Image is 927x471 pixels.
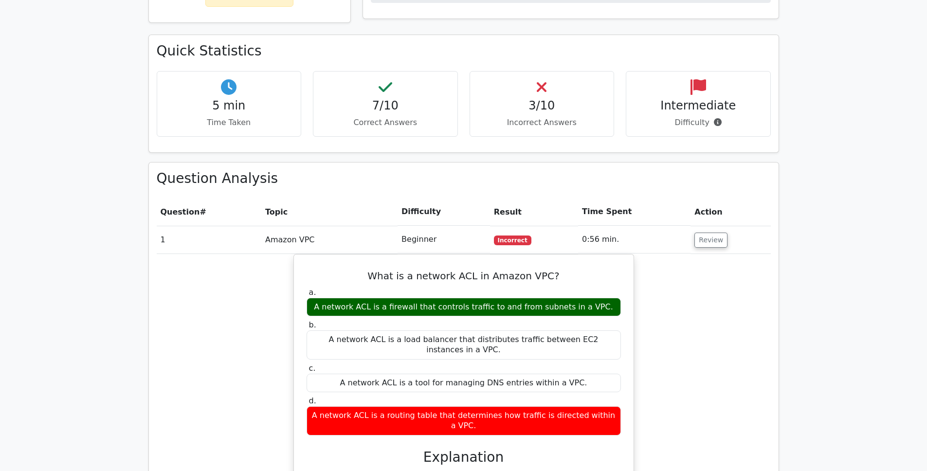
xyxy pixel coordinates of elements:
[157,43,771,59] h3: Quick Statistics
[490,198,578,226] th: Result
[309,363,316,373] span: c.
[307,330,621,360] div: A network ACL is a load balancer that distributes traffic between EC2 instances in a VPC.
[312,449,615,466] h3: Explanation
[307,298,621,317] div: A network ACL is a firewall that controls traffic to and from subnets in a VPC.
[157,198,262,226] th: #
[398,226,490,254] td: Beginner
[634,117,763,128] p: Difficulty
[309,288,316,297] span: a.
[691,198,770,226] th: Action
[578,226,691,254] td: 0:56 min.
[478,117,606,128] p: Incorrect Answers
[309,320,316,329] span: b.
[321,117,450,128] p: Correct Answers
[307,374,621,393] div: A network ACL is a tool for managing DNS entries within a VPC.
[694,233,727,248] button: Review
[634,99,763,113] h4: Intermediate
[578,198,691,226] th: Time Spent
[261,226,398,254] td: Amazon VPC
[306,270,622,282] h5: What is a network ACL in Amazon VPC?
[494,235,531,245] span: Incorrect
[398,198,490,226] th: Difficulty
[161,207,200,217] span: Question
[165,117,293,128] p: Time Taken
[309,396,316,405] span: d.
[157,170,771,187] h3: Question Analysis
[478,99,606,113] h4: 3/10
[321,99,450,113] h4: 7/10
[261,198,398,226] th: Topic
[157,226,262,254] td: 1
[165,99,293,113] h4: 5 min
[307,406,621,435] div: A network ACL is a routing table that determines how traffic is directed within a VPC.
